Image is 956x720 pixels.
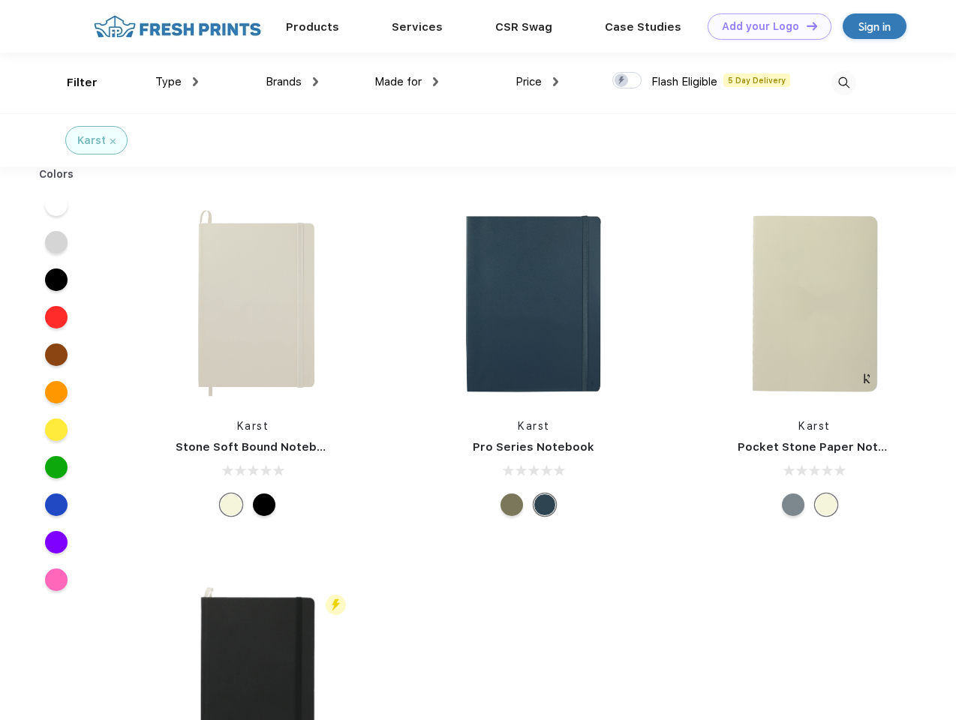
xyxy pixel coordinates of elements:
[266,75,302,88] span: Brands
[89,13,266,40] img: fo%20logo%202.webp
[798,420,831,432] a: Karst
[815,493,837,516] div: Beige
[374,75,422,88] span: Made for
[831,70,856,95] img: desktop_search.svg
[77,133,106,148] div: Karst
[534,493,556,516] div: Navy
[313,77,318,86] img: dropdown.png
[723,73,790,87] span: 5 Day Delivery
[392,20,443,34] a: Services
[782,493,804,516] div: Gray
[715,204,915,403] img: func=resize&h=266
[176,440,338,454] a: Stone Soft Bound Notebook
[155,75,182,88] span: Type
[495,20,552,34] a: CSR Swag
[738,440,915,454] a: Pocket Stone Paper Notebook
[473,440,594,454] a: Pro Series Notebook
[434,204,633,403] img: func=resize&h=266
[286,20,339,34] a: Products
[553,77,558,86] img: dropdown.png
[220,493,242,516] div: Beige
[110,139,116,144] img: filter_cancel.svg
[67,74,98,91] div: Filter
[153,204,353,403] img: func=resize&h=266
[858,18,891,35] div: Sign in
[28,166,86,182] div: Colors
[253,493,275,516] div: Black
[433,77,438,86] img: dropdown.png
[501,493,523,516] div: Olive
[807,22,817,30] img: DT
[843,13,906,39] a: Sign in
[193,77,198,86] img: dropdown.png
[516,75,542,88] span: Price
[722,20,799,33] div: Add your Logo
[518,420,550,432] a: Karst
[651,75,717,88] span: Flash Eligible
[326,595,346,615] img: flash_active_toggle.svg
[237,420,269,432] a: Karst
